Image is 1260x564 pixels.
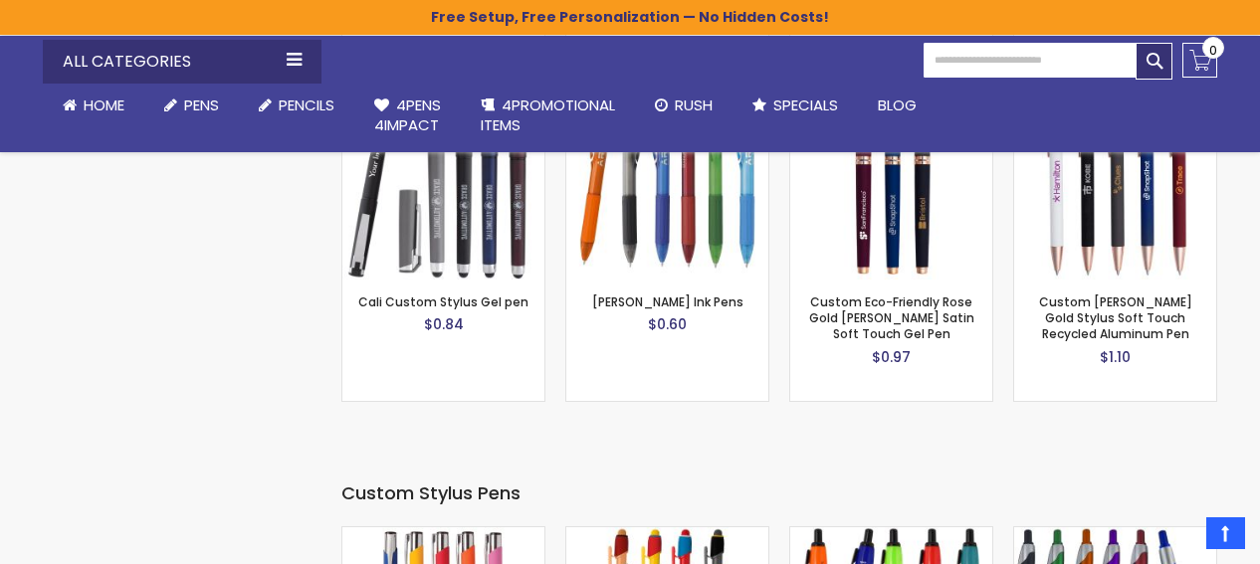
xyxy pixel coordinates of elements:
[592,293,743,310] a: [PERSON_NAME] Ink Pens
[648,314,687,334] span: $0.60
[239,84,354,127] a: Pencils
[878,94,917,115] span: Blog
[43,40,321,84] div: All Categories
[773,94,838,115] span: Specials
[675,94,713,115] span: Rush
[1206,517,1245,549] a: Top
[1039,293,1192,342] a: Custom [PERSON_NAME] Gold Stylus Soft Touch Recycled Aluminum Pen
[341,480,521,505] span: Custom Stylus Pens
[84,94,124,115] span: Home
[872,347,911,367] span: $0.97
[790,78,992,280] img: Custom Eco-Friendly Rose Gold Earl Satin Soft Touch Gel Pen
[858,84,937,127] a: Blog
[374,94,441,135] span: 4Pens 4impact
[144,84,239,127] a: Pens
[461,84,635,148] a: 4PROMOTIONALITEMS
[566,78,768,280] img: Cliff Gel Ink Pens
[43,84,144,127] a: Home
[342,526,544,543] a: Color Stylus Pens
[1100,347,1131,367] span: $1.10
[279,94,334,115] span: Pencils
[566,526,768,543] a: Superhero Ellipse Softy Pen with Stylus - Laser Engraved
[790,526,992,543] a: Neon-Bright Promo Pens - Special Offer
[358,293,528,310] a: Cali Custom Stylus Gel pen
[635,84,733,127] a: Rush
[1209,41,1217,60] span: 0
[481,94,615,135] span: 4PROMOTIONAL ITEMS
[342,78,544,280] img: Cali Custom Stylus Gel pen
[354,84,461,148] a: 4Pens4impact
[1014,526,1216,543] a: Slim Jen Silver Stylus
[184,94,219,115] span: Pens
[733,84,858,127] a: Specials
[1014,78,1216,280] img: Custom Lexi Rose Gold Stylus Soft Touch Recycled Aluminum Pen
[1182,43,1217,78] a: 0
[424,314,464,334] span: $0.84
[809,293,974,342] a: Custom Eco-Friendly Rose Gold [PERSON_NAME] Satin Soft Touch Gel Pen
